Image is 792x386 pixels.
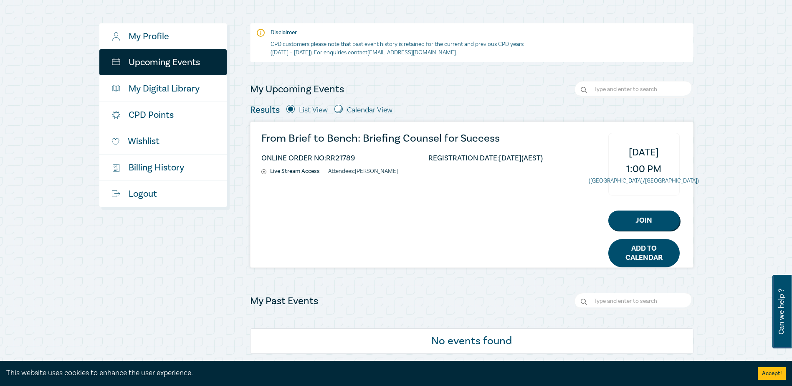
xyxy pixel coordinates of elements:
a: My Profile [99,23,227,49]
li: Attendees: [PERSON_NAME] [328,168,398,175]
div: This website uses cookies to enhance the user experience. [6,368,745,378]
li: REGISTRATION DATE: [DATE] (AEST) [428,155,543,162]
span: [DATE] [629,144,659,161]
h4: My Upcoming Events [250,83,344,96]
span: Can we help ? [777,280,785,343]
a: $Billing History [99,155,227,180]
a: Add to Calendar [608,239,680,267]
h5: Results [250,104,280,115]
strong: Disclaimer [271,29,297,36]
button: Accept cookies [758,367,786,380]
label: List View [299,105,328,116]
p: CPD customers please note that past event history is retained for the current and previous CPD ye... [271,40,527,57]
span: 1:00 PM [626,161,661,178]
li: ONLINE ORDER NO: RR21789 [261,155,355,162]
h4: My Past Events [250,295,318,308]
a: CPD Points [99,102,227,128]
h6: No events found [257,335,686,347]
a: Logout [99,181,227,207]
a: Upcoming Events [99,49,227,75]
input: Search [574,81,693,98]
input: Search [574,293,693,310]
a: [EMAIL_ADDRESS][DOMAIN_NAME] [367,49,456,56]
li: Live Stream Access [261,168,328,175]
a: Join [608,211,680,231]
a: My Digital Library [99,76,227,102]
tspan: $ [114,165,115,169]
small: ([GEOGRAPHIC_DATA]/[GEOGRAPHIC_DATA]) [589,178,699,184]
a: From Brief to Bench: Briefing Counsel for Success [261,133,543,144]
a: Wishlist [99,128,227,154]
label: Calendar View [347,105,392,116]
